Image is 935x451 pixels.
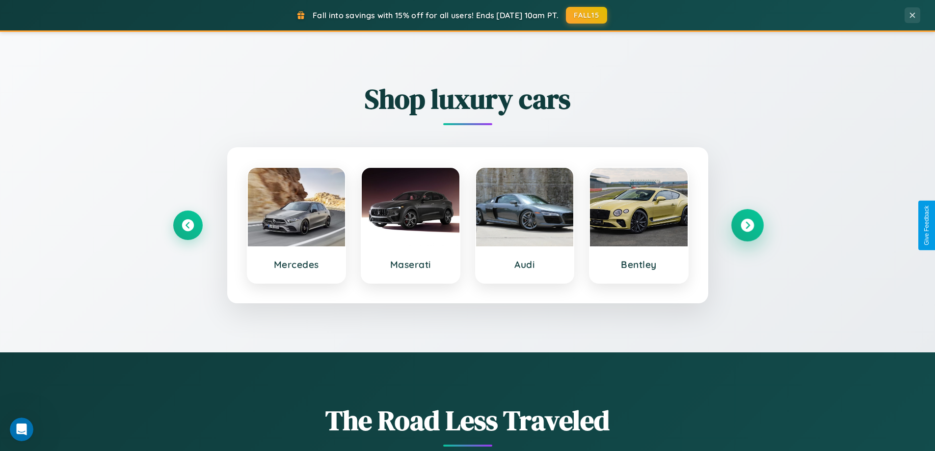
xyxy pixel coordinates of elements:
h3: Audi [486,259,564,270]
div: Give Feedback [923,206,930,245]
h3: Bentley [600,259,678,270]
h2: Shop luxury cars [173,80,762,118]
iframe: Intercom live chat [10,418,33,441]
h1: The Road Less Traveled [173,401,762,439]
h3: Maserati [372,259,450,270]
h3: Mercedes [258,259,336,270]
button: FALL15 [566,7,607,24]
span: Fall into savings with 15% off for all users! Ends [DATE] 10am PT. [313,10,559,20]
